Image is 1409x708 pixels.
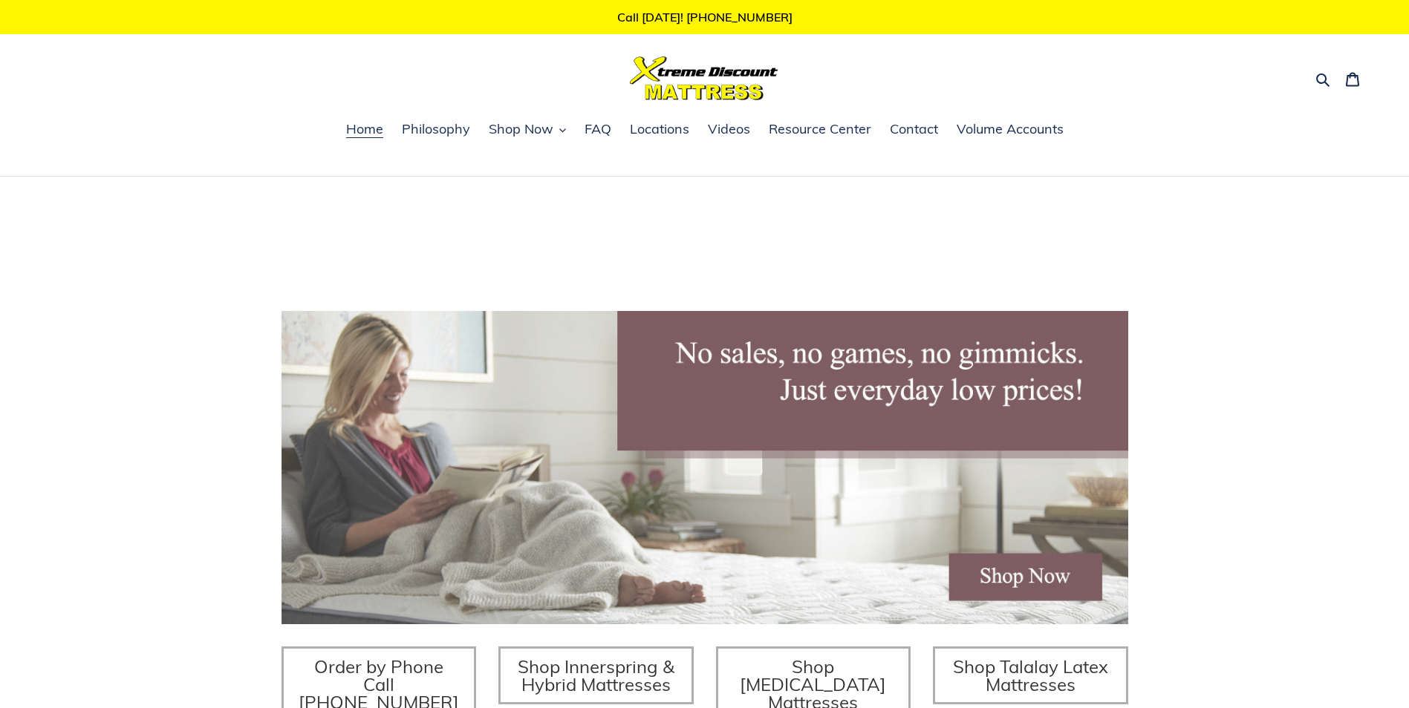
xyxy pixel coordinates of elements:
[498,646,694,704] a: Shop Innerspring & Hybrid Mattresses
[949,119,1071,141] a: Volume Accounts
[577,119,619,141] a: FAQ
[769,120,871,138] span: Resource Center
[953,655,1108,695] span: Shop Talalay Latex Mattresses
[489,120,553,138] span: Shop Now
[585,120,611,138] span: FAQ
[481,119,573,141] button: Shop Now
[708,120,750,138] span: Videos
[282,311,1128,624] img: herobannermay2022-1652879215306_1200x.jpg
[630,56,778,100] img: Xtreme Discount Mattress
[346,120,383,138] span: Home
[622,119,697,141] a: Locations
[933,646,1128,704] a: Shop Talalay Latex Mattresses
[518,655,674,695] span: Shop Innerspring & Hybrid Mattresses
[890,120,938,138] span: Contact
[882,119,946,141] a: Contact
[339,119,391,141] a: Home
[957,120,1064,138] span: Volume Accounts
[630,120,689,138] span: Locations
[700,119,758,141] a: Videos
[402,120,470,138] span: Philosophy
[394,119,478,141] a: Philosophy
[761,119,879,141] a: Resource Center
